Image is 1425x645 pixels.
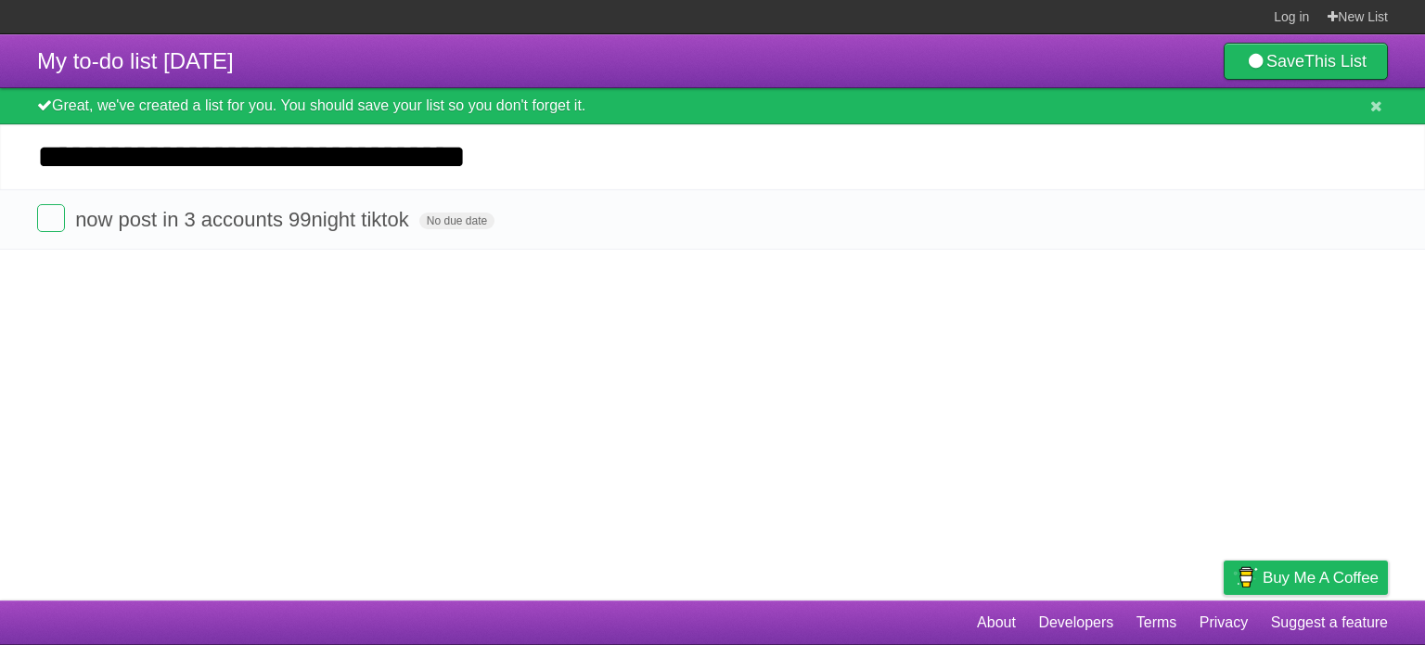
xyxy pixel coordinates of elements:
[75,208,414,231] span: now post in 3 accounts 99night tiktok
[1224,561,1388,595] a: Buy me a coffee
[1038,605,1113,640] a: Developers
[1200,605,1248,640] a: Privacy
[37,48,234,73] span: My to-do list [DATE]
[419,213,494,229] span: No due date
[1233,561,1258,593] img: Buy me a coffee
[1136,605,1177,640] a: Terms
[1271,605,1388,640] a: Suggest a feature
[1304,52,1367,71] b: This List
[1263,561,1379,594] span: Buy me a coffee
[977,605,1016,640] a: About
[37,204,65,232] label: Done
[1224,43,1388,80] a: SaveThis List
